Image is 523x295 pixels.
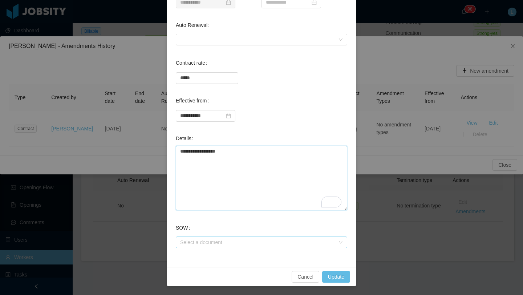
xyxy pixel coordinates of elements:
[322,271,350,283] button: Update
[176,22,212,28] label: Auto Renewal
[292,271,319,283] button: Cancel
[176,225,193,231] label: SOW
[176,73,238,84] input: Contract rate
[176,60,210,66] label: Contract rate
[338,37,343,43] i: icon: down
[180,239,335,246] div: Select a document
[176,98,212,104] label: Effective from
[176,146,347,210] textarea: To enrich screen reader interactions, please activate Accessibility in Grammarly extension settings
[338,240,343,245] i: icon: down
[176,136,196,141] label: Details
[226,113,231,118] i: icon: calendar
